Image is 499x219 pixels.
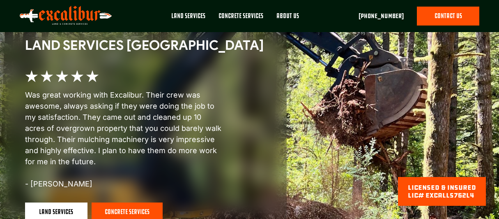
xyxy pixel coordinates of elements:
[408,184,476,199] div: licensed & Insured lic# EXCALLS762L4
[25,37,264,53] div: Land Services [GEOGRAPHIC_DATA]
[417,7,479,26] a: contact us
[276,12,299,21] div: About Us
[359,11,404,21] a: [PHONE_NUMBER]
[270,7,306,32] a: About Us
[25,89,222,189] p: Was great working with Excalibur. Their crew was awesome, always asking if they were doing the jo...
